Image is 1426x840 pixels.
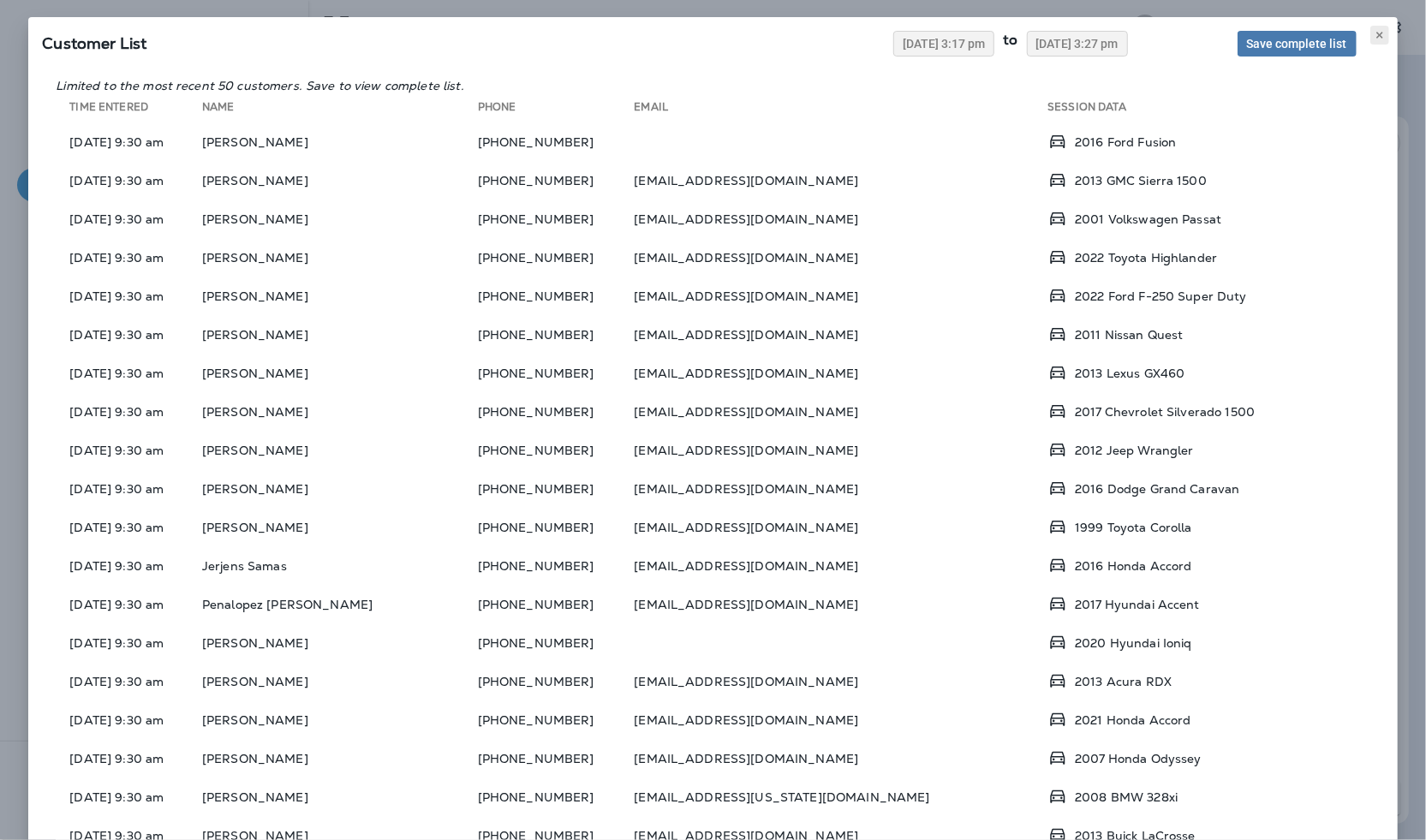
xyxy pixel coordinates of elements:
p: 2022 Ford F-250 Super Duty [1075,289,1247,303]
p: 2013 Lexus GX460 [1075,366,1184,380]
div: Vehicle [1047,709,1356,730]
div: to [994,31,1026,57]
td: [DATE] 9:30 am [56,548,202,583]
p: 2016 Honda Accord [1075,559,1191,573]
div: Vehicle [1047,285,1356,307]
div: Vehicle [1047,748,1356,769]
p: 2011 Nissan Quest [1075,328,1183,342]
em: Limited to the most recent 50 customers. Save to view complete list. [56,78,464,93]
td: [PHONE_NUMBER] [478,471,635,506]
td: [PHONE_NUMBER] [478,124,635,159]
td: [PHONE_NUMBER] [478,394,635,429]
button: [DATE] 3:17 pm [893,31,994,57]
td: [DATE] 9:30 am [56,124,202,159]
td: [PERSON_NAME] [202,471,478,506]
td: [PERSON_NAME] [202,509,478,545]
p: 2016 Dodge Grand Caravan [1075,482,1239,496]
div: Vehicle [1047,439,1356,461]
th: Phone [478,100,635,121]
td: [EMAIL_ADDRESS][DOMAIN_NAME] [634,702,1047,737]
div: Vehicle [1047,516,1356,538]
p: 2017 Hyundai Accent [1075,598,1200,611]
td: [EMAIL_ADDRESS][DOMAIN_NAME] [634,664,1047,699]
td: [PERSON_NAME] [202,163,478,198]
div: Vehicle [1047,670,1356,692]
td: [DATE] 9:30 am [56,355,202,390]
div: Vehicle [1047,786,1356,807]
th: Name [202,100,478,121]
td: [PHONE_NUMBER] [478,779,635,814]
th: Email [634,100,1047,121]
span: [DATE] 3:17 pm [903,38,985,50]
div: Vehicle [1047,324,1356,345]
td: Penalopez [PERSON_NAME] [202,587,478,622]
span: Save complete list [1247,38,1347,50]
td: [DATE] 9:30 am [56,664,202,699]
p: 2012 Jeep Wrangler [1075,444,1194,457]
td: [DATE] 9:30 am [56,625,202,660]
td: [PERSON_NAME] [202,741,478,776]
span: [DATE] 3:27 pm [1036,38,1119,50]
button: [DATE] 3:27 pm [1027,31,1128,57]
td: [DATE] 9:30 am [56,278,202,313]
td: [DATE] 9:30 am [56,240,202,275]
td: [EMAIL_ADDRESS][DOMAIN_NAME] [634,471,1047,506]
p: 2020 Hyundai Ioniq [1075,636,1192,650]
div: Vehicle [1047,170,1356,191]
p: 1999 Toyota Corolla [1075,521,1192,534]
td: [PHONE_NUMBER] [478,240,635,275]
td: [PHONE_NUMBER] [478,741,635,776]
td: [DATE] 9:30 am [56,587,202,622]
p: 2022 Toyota Highlander [1075,251,1217,265]
div: Vehicle [1047,478,1356,499]
td: [PHONE_NUMBER] [478,625,635,660]
td: [EMAIL_ADDRESS][DOMAIN_NAME] [634,163,1047,198]
td: [PERSON_NAME] [202,432,478,468]
div: Vehicle [1047,632,1356,653]
p: 2013 GMC Sierra 1500 [1075,174,1207,188]
td: [DATE] 9:30 am [56,741,202,776]
td: [PHONE_NUMBER] [478,201,635,236]
td: [PHONE_NUMBER] [478,548,635,583]
td: [PHONE_NUMBER] [478,278,635,313]
td: [DATE] 9:30 am [56,471,202,506]
p: 2013 Acura RDX [1075,675,1172,688]
td: [DATE] 9:30 am [56,163,202,198]
span: SQL [42,33,146,53]
td: [PHONE_NUMBER] [478,163,635,198]
td: [DATE] 9:30 am [56,317,202,352]
td: [DATE] 9:30 am [56,779,202,814]
td: [PERSON_NAME] [202,779,478,814]
td: [PERSON_NAME] [202,664,478,699]
td: [EMAIL_ADDRESS][DOMAIN_NAME] [634,509,1047,545]
td: [PHONE_NUMBER] [478,702,635,737]
td: [DATE] 9:30 am [56,509,202,545]
td: Jerjens Samas [202,548,478,583]
td: [EMAIL_ADDRESS][US_STATE][DOMAIN_NAME] [634,779,1047,814]
td: [DATE] 9:30 am [56,702,202,737]
p: 2017 Chevrolet Silverado 1500 [1075,405,1255,419]
td: [PHONE_NUMBER] [478,509,635,545]
td: [DATE] 9:30 am [56,394,202,429]
td: [EMAIL_ADDRESS][DOMAIN_NAME] [634,587,1047,622]
td: [EMAIL_ADDRESS][DOMAIN_NAME] [634,201,1047,236]
td: [PERSON_NAME] [202,124,478,159]
p: 2008 BMW 328xi [1075,790,1178,804]
td: [PERSON_NAME] [202,201,478,236]
td: [PERSON_NAME] [202,240,478,275]
td: [EMAIL_ADDRESS][DOMAIN_NAME] [634,240,1047,275]
td: [PERSON_NAME] [202,278,478,313]
td: [EMAIL_ADDRESS][DOMAIN_NAME] [634,741,1047,776]
td: [PERSON_NAME] [202,702,478,737]
td: [EMAIL_ADDRESS][DOMAIN_NAME] [634,355,1047,390]
div: Vehicle [1047,593,1356,615]
td: [PERSON_NAME] [202,625,478,660]
td: [PHONE_NUMBER] [478,317,635,352]
th: Session Data [1047,100,1369,121]
p: 2007 Honda Odyssey [1075,752,1202,766]
td: [PHONE_NUMBER] [478,587,635,622]
td: [DATE] 9:30 am [56,432,202,468]
td: [EMAIL_ADDRESS][DOMAIN_NAME] [634,317,1047,352]
td: [PHONE_NUMBER] [478,355,635,390]
div: Vehicle [1047,555,1356,576]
